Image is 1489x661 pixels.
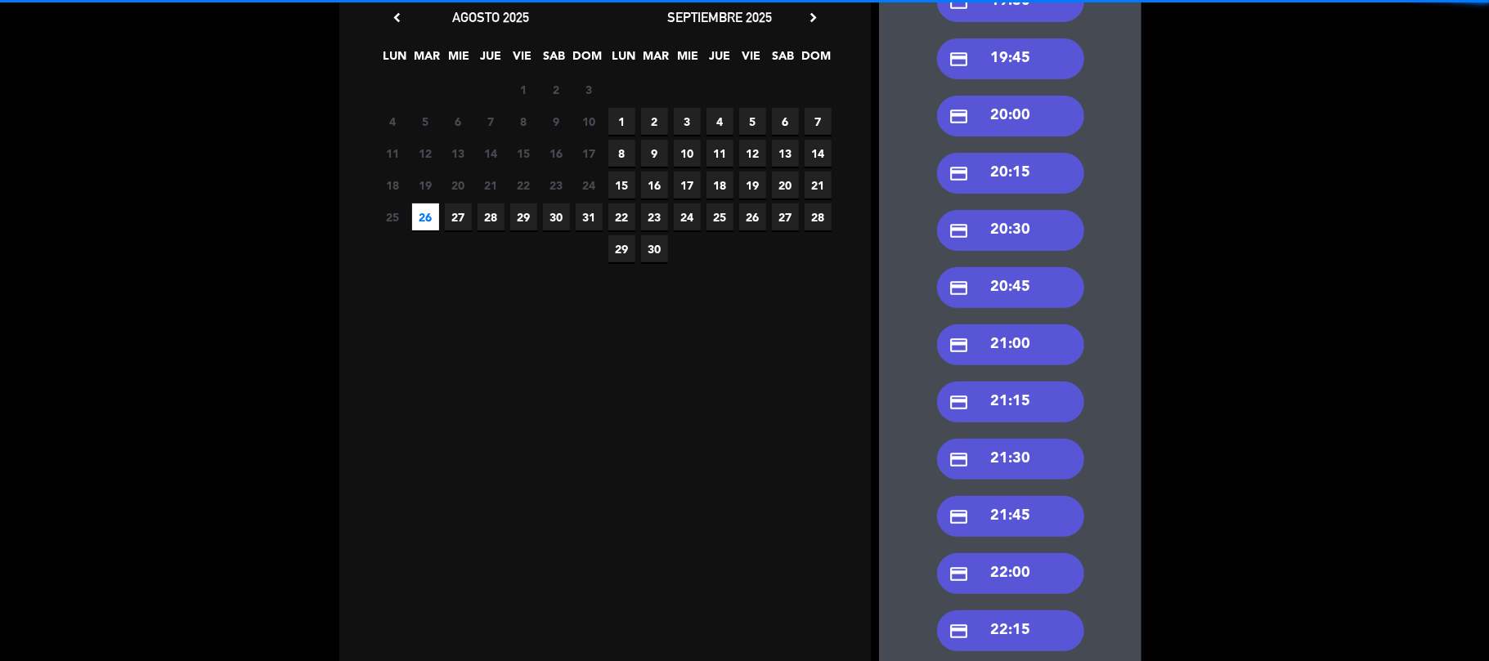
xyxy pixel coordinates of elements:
[802,47,829,74] span: DOM
[937,210,1084,251] div: 20:30
[643,47,670,74] span: MAR
[706,140,733,167] span: 11
[414,47,441,74] span: MAR
[608,140,635,167] span: 8
[772,203,799,230] span: 27
[543,76,570,103] span: 2
[937,267,1084,308] div: 20:45
[949,507,970,527] i: credit_card
[937,496,1084,537] div: 21:45
[608,172,635,199] span: 15
[949,621,970,641] i: credit_card
[739,172,766,199] span: 19
[478,203,505,230] span: 28
[805,140,832,167] span: 14
[608,203,635,230] span: 22
[949,163,970,184] i: credit_card
[478,140,505,167] span: 14
[772,140,799,167] span: 13
[379,203,406,230] span: 25
[608,235,635,262] span: 29
[445,172,472,199] span: 20
[478,108,505,135] span: 7
[949,564,970,584] i: credit_card
[608,108,635,135] span: 1
[805,203,832,230] span: 28
[738,47,765,74] span: VIE
[641,172,668,199] span: 16
[949,278,970,298] i: credit_card
[641,140,668,167] span: 9
[412,108,439,135] span: 5
[478,172,505,199] span: 21
[937,153,1084,194] div: 20:15
[576,172,603,199] span: 24
[805,172,832,199] span: 21
[541,47,568,74] span: SAB
[937,38,1084,79] div: 19:45
[937,439,1084,480] div: 21:30
[379,172,406,199] span: 18
[379,140,406,167] span: 11
[706,108,733,135] span: 4
[573,47,600,74] span: DOM
[675,47,702,74] span: MIE
[937,324,1084,365] div: 21:00
[641,108,668,135] span: 2
[937,553,1084,594] div: 22:00
[949,106,970,127] i: credit_card
[445,140,472,167] span: 13
[772,172,799,199] span: 20
[510,172,537,199] span: 22
[772,108,799,135] span: 6
[937,96,1084,136] div: 20:00
[576,203,603,230] span: 31
[674,140,701,167] span: 10
[445,108,472,135] span: 6
[805,108,832,135] span: 7
[576,140,603,167] span: 17
[388,9,406,26] i: chevron_left
[674,172,701,199] span: 17
[412,140,439,167] span: 12
[770,47,797,74] span: SAB
[949,335,970,355] i: credit_card
[510,108,537,135] span: 8
[706,47,733,74] span: JUE
[674,108,701,135] span: 3
[510,203,537,230] span: 29
[706,203,733,230] span: 25
[937,610,1084,651] div: 22:15
[805,9,822,26] i: chevron_right
[949,49,970,69] i: credit_card
[611,47,638,74] span: LUN
[576,76,603,103] span: 3
[674,203,701,230] span: 24
[510,76,537,103] span: 1
[949,392,970,413] i: credit_card
[739,140,766,167] span: 12
[509,47,536,74] span: VIE
[706,172,733,199] span: 18
[412,172,439,199] span: 19
[543,172,570,199] span: 23
[949,221,970,241] i: credit_card
[576,108,603,135] span: 10
[446,47,473,74] span: MIE
[543,203,570,230] span: 30
[739,203,766,230] span: 26
[937,382,1084,422] div: 21:15
[543,108,570,135] span: 9
[543,140,570,167] span: 16
[452,9,529,25] span: agosto 2025
[382,47,409,74] span: LUN
[667,9,772,25] span: septiembre 2025
[949,449,970,470] i: credit_card
[510,140,537,167] span: 15
[478,47,505,74] span: JUE
[641,235,668,262] span: 30
[641,203,668,230] span: 23
[412,203,439,230] span: 26
[445,203,472,230] span: 27
[379,108,406,135] span: 4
